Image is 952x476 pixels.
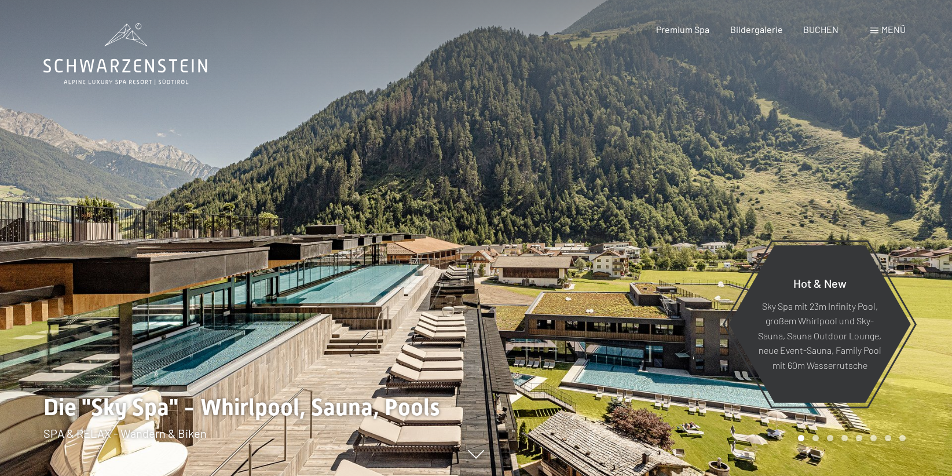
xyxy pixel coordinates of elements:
a: Hot & New Sky Spa mit 23m Infinity Pool, großem Whirlpool und Sky-Sauna, Sauna Outdoor Lounge, ne... [728,244,911,404]
span: Menü [881,24,906,35]
div: Carousel Page 3 [827,435,833,441]
a: BUCHEN [803,24,839,35]
div: Carousel Page 1 (Current Slide) [798,435,804,441]
a: Bildergalerie [730,24,783,35]
div: Carousel Pagination [794,435,906,441]
span: Hot & New [793,276,847,290]
p: Sky Spa mit 23m Infinity Pool, großem Whirlpool und Sky-Sauna, Sauna Outdoor Lounge, neue Event-S... [757,298,883,372]
div: Carousel Page 7 [885,435,891,441]
div: Carousel Page 2 [812,435,819,441]
div: Carousel Page 5 [856,435,862,441]
div: Carousel Page 6 [870,435,877,441]
div: Carousel Page 8 [899,435,906,441]
div: Carousel Page 4 [841,435,848,441]
a: Premium Spa [656,24,709,35]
